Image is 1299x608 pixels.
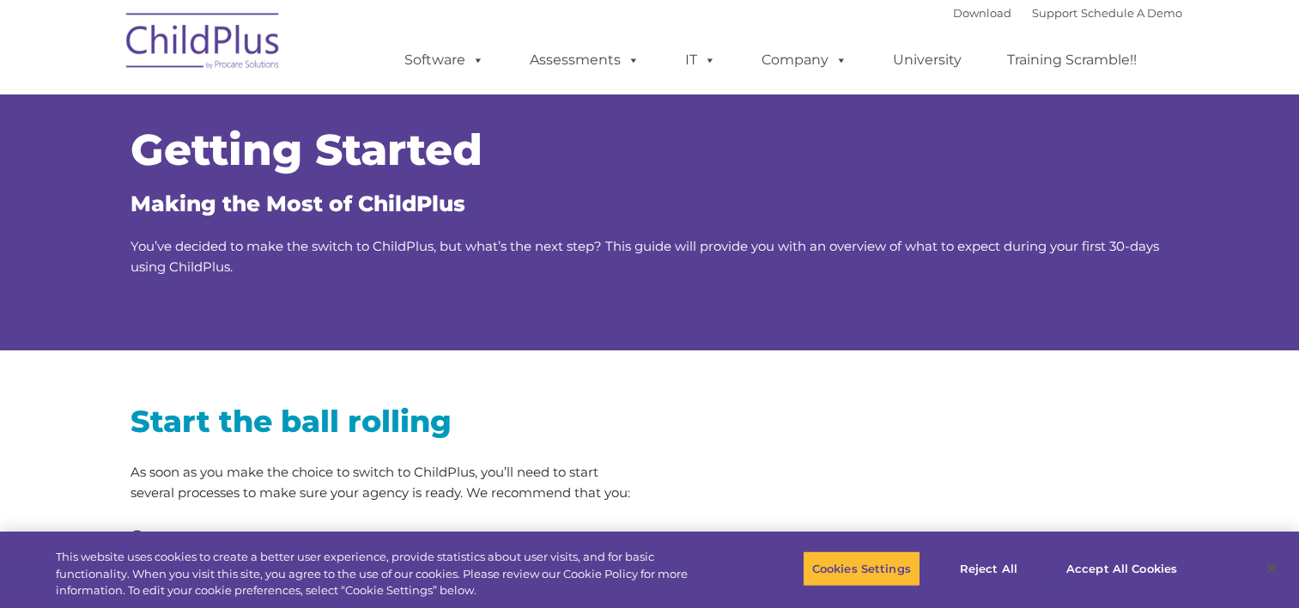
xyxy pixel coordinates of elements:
button: Accept All Cookies [1057,550,1187,587]
a: Software [387,43,501,77]
h2: Start the ball rolling [131,402,637,441]
a: University [876,43,979,77]
button: Cookies Settings [803,550,920,587]
p: As soon as you make the choice to switch to ChildPlus, you’ll need to start several processes to ... [131,462,637,503]
button: Close [1253,550,1290,587]
font: | [953,6,1182,20]
span: Making the Most of ChildPlus [131,191,465,216]
a: Assessments [513,43,657,77]
button: Reject All [935,550,1042,587]
img: ChildPlus by Procare Solutions [118,1,289,87]
div: This website uses cookies to create a better user experience, provide statistics about user visit... [56,549,714,599]
a: IT [668,43,733,77]
a: Download [953,6,1011,20]
a: Schedule A Demo [1081,6,1182,20]
span: Getting Started [131,124,483,176]
a: Company [744,43,865,77]
a: Support [1032,6,1077,20]
span: You’ve decided to make the switch to ChildPlus, but what’s the next step? This guide will provide... [131,238,1159,275]
a: Training Scramble!! [990,43,1154,77]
